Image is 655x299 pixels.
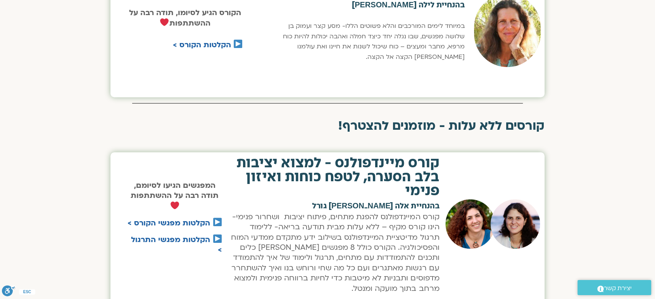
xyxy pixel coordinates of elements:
strong: המפגשים הגיעו לסיומם, תודה רבה על ההשתתפות [131,180,219,211]
p: במיוחד לימים המורכבים והלא פשוטים הללו- מסע קצר ועמוק בן שלושה מפגשים, שבו נגלה יחד כיצד חמלה ואה... [270,21,465,62]
h2: בהנחיית אלה [PERSON_NAME] גורל [230,202,439,210]
h2: בהנחיית לילה [PERSON_NAME] [270,1,465,9]
img: ▶️ [213,218,222,226]
a: הקלטות מפגשי הקורס > [128,218,210,228]
span: יצירת קשר [604,283,632,294]
p: קורס המיינדפולנס להפגת מתחים, פיתוח יציבות ושחרור פנימי- הינו קורס מקיף – ללא עלות מבית תודעה ברי... [230,212,439,294]
h2: קורס מיינדפולנס - למצוא יציבות בלב הסערה, לטפח כוחות ואיזון פנימי [230,156,439,198]
a: הקלטות מפגשי התרגול > [131,235,222,255]
h2: קורסים ללא עלות - מוזמנים להצטרף! [110,119,545,133]
img: ❤ [160,18,169,26]
img: ▶️ [234,40,242,48]
a: יצירת קשר [577,280,651,295]
img: ▶️ [213,234,222,243]
img: ❤ [171,201,179,210]
strong: הקורס הגיע לסיומו, תודה רבה על ההשתתפות [129,8,241,28]
a: הקלטות הקורס > [172,40,231,50]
